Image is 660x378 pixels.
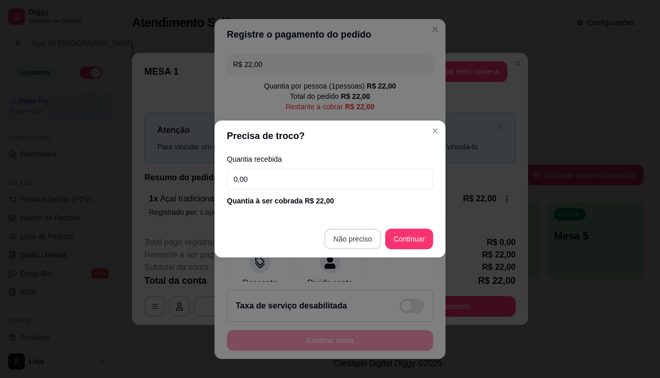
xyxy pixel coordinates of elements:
[227,196,433,206] div: Quantia à ser cobrada R$ 22,00
[214,121,445,151] header: Precisa de troco?
[227,156,433,163] label: Quantia recebida
[324,229,382,249] button: Não preciso
[427,123,443,139] button: Close
[385,229,433,249] button: Continuar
